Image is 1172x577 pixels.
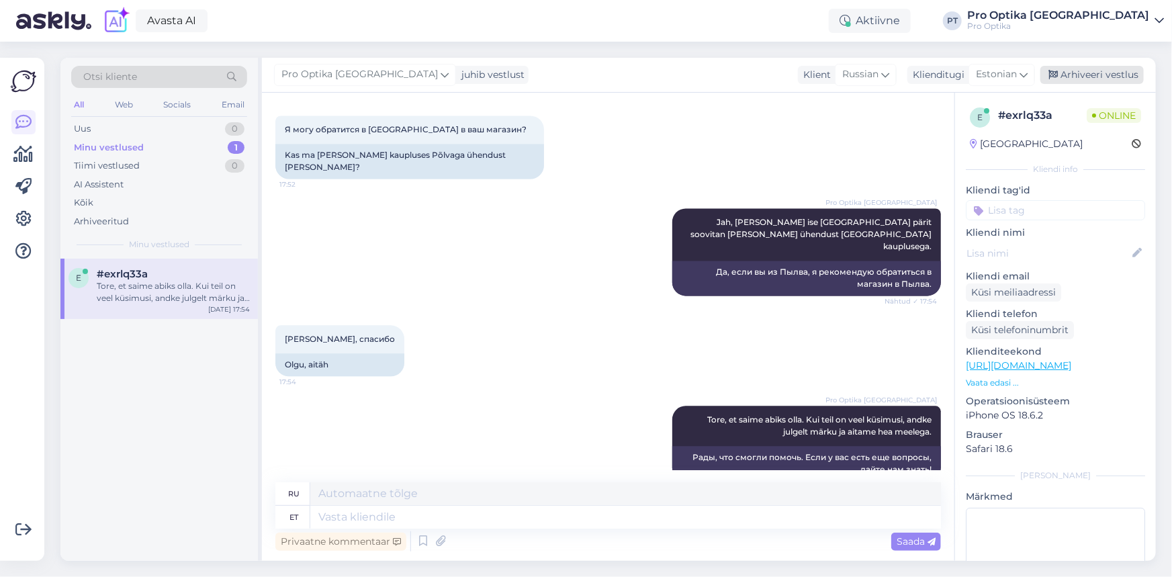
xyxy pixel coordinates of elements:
div: Olgu, aitäh [275,353,404,376]
span: Russian [842,67,878,82]
div: Arhiveeri vestlus [1040,66,1144,84]
div: Socials [161,96,193,114]
p: Kliendi email [966,269,1145,283]
p: Kliendi nimi [966,226,1145,240]
span: Nähtud ✓ 17:54 [885,296,937,306]
span: 17:52 [279,179,330,189]
a: Pro Optika [GEOGRAPHIC_DATA]Pro Optika [967,10,1164,32]
p: Operatsioonisüsteem [966,394,1145,408]
span: Pro Optika [GEOGRAPHIC_DATA] [825,395,937,405]
span: #exrlq33a [97,268,148,280]
div: # exrlq33a [998,107,1087,124]
span: e [76,273,81,283]
div: Tiimi vestlused [74,159,140,173]
span: Saada [897,535,936,547]
div: Kliendi info [966,163,1145,175]
span: Я могу обратится в [GEOGRAPHIC_DATA] в ваш магазин? [285,124,527,134]
div: Kõik [74,196,93,210]
div: PT [943,11,962,30]
div: Klienditugi [907,68,964,82]
span: [PERSON_NAME], спасибо [285,334,395,344]
div: 0 [225,159,244,173]
div: Küsi telefoninumbrit [966,321,1074,339]
div: Minu vestlused [74,141,144,154]
div: Pro Optika [GEOGRAPHIC_DATA] [967,10,1149,21]
div: Klient [798,68,831,82]
p: iPhone OS 18.6.2 [966,408,1145,423]
p: Klienditeekond [966,345,1145,359]
span: e [977,112,983,122]
span: Otsi kliente [83,70,137,84]
div: Arhiveeritud [74,215,129,228]
span: Online [1087,108,1141,123]
img: Askly Logo [11,69,36,94]
img: explore-ai [102,7,130,35]
div: Pro Optika [967,21,1149,32]
div: Рады, что смогли помочь. Если у вас есть еще вопросы, дайте нам знать! [672,446,941,481]
div: Да, если вы из Пылва, я рекомендую обратиться в магазин в Пылва. [672,261,941,296]
div: Privaatne kommentaar [275,533,406,551]
input: Lisa nimi [966,246,1130,261]
p: Märkmed [966,490,1145,504]
div: 1 [228,141,244,154]
div: [PERSON_NAME] [966,470,1145,482]
div: All [71,96,87,114]
div: AI Assistent [74,178,124,191]
p: Kliendi telefon [966,307,1145,321]
a: [URL][DOMAIN_NAME] [966,359,1071,371]
span: 17:54 [279,377,330,387]
span: Jah, [PERSON_NAME] ise [GEOGRAPHIC_DATA] pärit soovitan [PERSON_NAME] ühendust [GEOGRAPHIC_DATA] ... [690,217,934,251]
div: [DATE] 17:54 [208,304,250,314]
span: Minu vestlused [129,238,189,251]
input: Lisa tag [966,200,1145,220]
div: [GEOGRAPHIC_DATA] [970,137,1083,151]
div: ru [288,482,300,505]
div: juhib vestlust [456,68,525,82]
div: Web [112,96,136,114]
div: Küsi meiliaadressi [966,283,1061,302]
div: Uus [74,122,91,136]
div: et [289,506,298,529]
div: 0 [225,122,244,136]
span: Tore, et saime abiks olla. Kui teil on veel küsimusi, andke julgelt märku ja aitame hea meelega. [707,414,934,437]
a: Avasta AI [136,9,208,32]
span: Pro Optika [GEOGRAPHIC_DATA] [281,67,438,82]
div: Aktiivne [829,9,911,33]
span: Estonian [976,67,1017,82]
div: Tore, et saime abiks olla. Kui teil on veel küsimusi, andke julgelt märku ja aitame hea meelega. [97,280,250,304]
div: Email [219,96,247,114]
p: Vaata edasi ... [966,377,1145,389]
span: Pro Optika [GEOGRAPHIC_DATA] [825,197,937,208]
div: Kas ma [PERSON_NAME] kaupluses Põlvaga ühendust [PERSON_NAME]? [275,144,544,179]
p: Brauser [966,428,1145,442]
p: Safari 18.6 [966,442,1145,456]
p: Kliendi tag'id [966,183,1145,197]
